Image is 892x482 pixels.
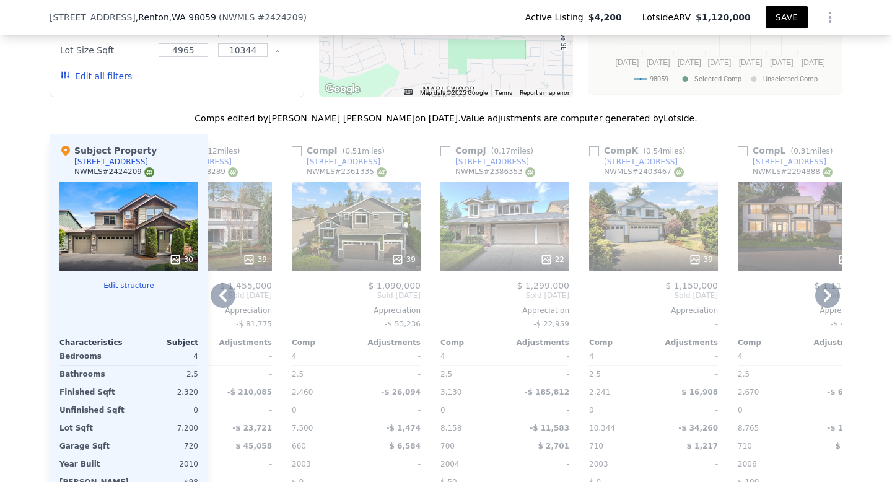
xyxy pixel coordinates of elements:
[507,348,569,365] div: -
[455,157,529,167] div: [STREET_ADDRESS]
[404,89,413,95] button: Keyboard shortcuts
[738,424,759,432] span: 8,765
[507,401,569,419] div: -
[131,348,198,365] div: 4
[656,401,718,419] div: -
[802,58,825,67] text: [DATE]
[440,424,461,432] span: 8,158
[356,338,421,348] div: Adjustments
[805,455,867,473] div: -
[292,455,354,473] div: 2003
[236,320,272,328] span: -$ 81,775
[131,455,198,473] div: 2010
[505,338,569,348] div: Adjustments
[525,167,535,177] img: NWMLS Logo
[604,157,678,167] div: [STREET_ADDRESS]
[210,401,272,419] div: -
[805,401,867,419] div: -
[589,315,718,333] div: -
[738,455,800,473] div: 2006
[210,455,272,473] div: -
[368,281,421,291] span: $ 1,090,000
[678,424,718,432] span: -$ 34,260
[440,455,502,473] div: 2004
[678,58,701,67] text: [DATE]
[525,388,569,397] span: -$ 185,812
[494,147,510,156] span: 0.17
[656,455,718,473] div: -
[440,291,569,300] span: Sold [DATE]
[235,442,272,450] span: $ 45,058
[589,388,610,397] span: 2,241
[420,89,488,96] span: Map data ©2025 Google
[292,305,421,315] div: Appreciation
[440,157,529,167] a: [STREET_ADDRESS]
[131,366,198,383] div: 2.5
[694,75,741,83] text: Selected Comp
[520,89,569,96] a: Report a map error
[227,388,272,397] span: -$ 210,085
[59,437,126,455] div: Garage Sqft
[538,442,569,450] span: $ 2,701
[766,6,808,28] button: SAVE
[738,338,802,348] div: Comp
[74,157,148,167] div: [STREET_ADDRESS]
[219,11,307,24] div: ( )
[440,305,569,315] div: Appreciation
[275,48,280,53] button: Clear
[696,12,751,22] span: $1,120,000
[60,42,151,59] div: Lot Size Sqft
[656,348,718,365] div: -
[292,291,421,300] span: Sold [DATE]
[385,320,421,328] span: -$ 53,236
[455,167,535,177] div: NWMLS # 2386353
[589,305,718,315] div: Appreciation
[589,352,594,361] span: 4
[292,366,354,383] div: 2.5
[589,442,603,450] span: 710
[687,442,718,450] span: $ 1,217
[753,157,826,167] div: [STREET_ADDRESS]
[210,348,272,365] div: -
[322,81,363,97] a: Open this area in Google Maps (opens a new window)
[136,11,216,24] span: , Renton
[738,291,867,300] span: Sold [DATE]
[738,388,759,397] span: 2,670
[131,419,198,437] div: 7,200
[650,75,668,83] text: 98059
[656,366,718,383] div: -
[292,338,356,348] div: Comp
[589,157,678,167] a: [STREET_ADDRESS]
[763,75,818,83] text: Unselected Comp
[589,144,690,157] div: Comp K
[60,70,132,82] button: Edit all filters
[144,167,154,177] img: NWMLS Logo
[74,167,154,177] div: NWMLS # 2424209
[818,5,842,30] button: Show Options
[647,58,670,67] text: [DATE]
[507,366,569,383] div: -
[129,338,198,348] div: Subject
[738,366,800,383] div: 2.5
[377,167,387,177] img: NWMLS Logo
[837,253,862,266] div: 39
[440,366,502,383] div: 2.5
[210,366,272,383] div: -
[525,11,588,24] span: Active Listing
[292,424,313,432] span: 7,500
[50,112,842,125] div: Comps edited by [PERSON_NAME] [PERSON_NAME] on [DATE]. Value adjustments are computer generated b...
[292,442,306,450] span: 660
[201,147,217,156] span: 0.12
[50,11,136,24] span: [STREET_ADDRESS]
[257,12,303,22] span: # 2424209
[738,442,752,450] span: 710
[831,320,867,328] span: -$ 43,391
[805,348,867,365] div: -
[169,253,193,266] div: 30
[589,455,651,473] div: 2003
[530,424,569,432] span: -$ 11,583
[588,11,622,24] span: $4,200
[604,167,684,177] div: NWMLS # 2403467
[359,455,421,473] div: -
[219,281,272,291] span: $ 1,455,000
